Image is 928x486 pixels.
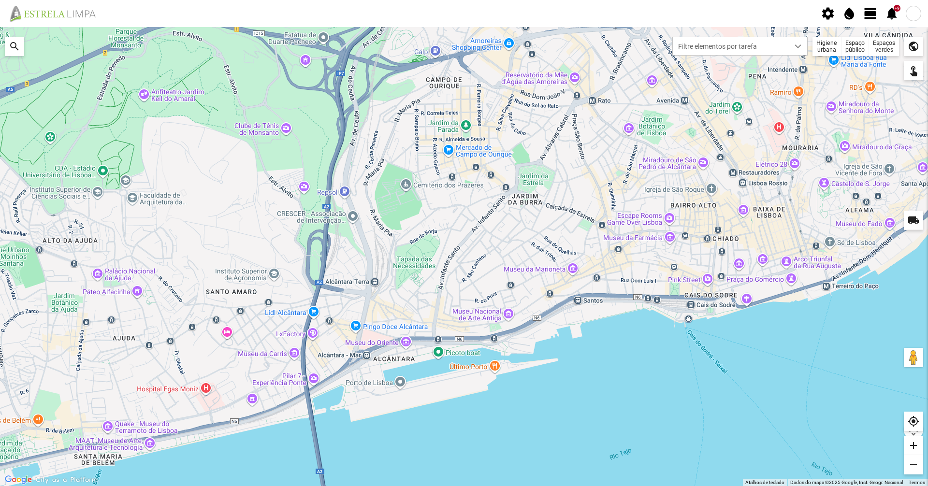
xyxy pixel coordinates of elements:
div: Espaços verdes [869,37,899,56]
div: touch_app [904,61,923,80]
div: dropdown trigger [789,37,808,55]
div: +9 [894,5,900,12]
span: settings [821,6,835,21]
span: Filtre elementos por tarefa [673,37,789,55]
img: Google [2,473,34,486]
a: Abrir esta área no Google Maps (abre uma nova janela) [2,473,34,486]
div: search [5,37,24,56]
span: Dados do mapa ©2025 Google, Inst. Geogr. Nacional [790,480,903,485]
img: file [7,5,106,22]
span: view_day [863,6,878,21]
div: remove [904,455,923,474]
span: water_drop [842,6,856,21]
button: Atalhos de teclado [745,479,784,486]
div: public [904,37,923,56]
div: local_shipping [904,211,923,230]
span: notifications [884,6,899,21]
div: add [904,436,923,455]
button: Arraste o Pegman para o mapa para abrir o Street View [904,348,923,367]
div: Espaço público [841,37,869,56]
div: my_location [904,412,923,431]
div: Higiene urbana [812,37,841,56]
a: Termos (abre num novo separador) [909,480,925,485]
